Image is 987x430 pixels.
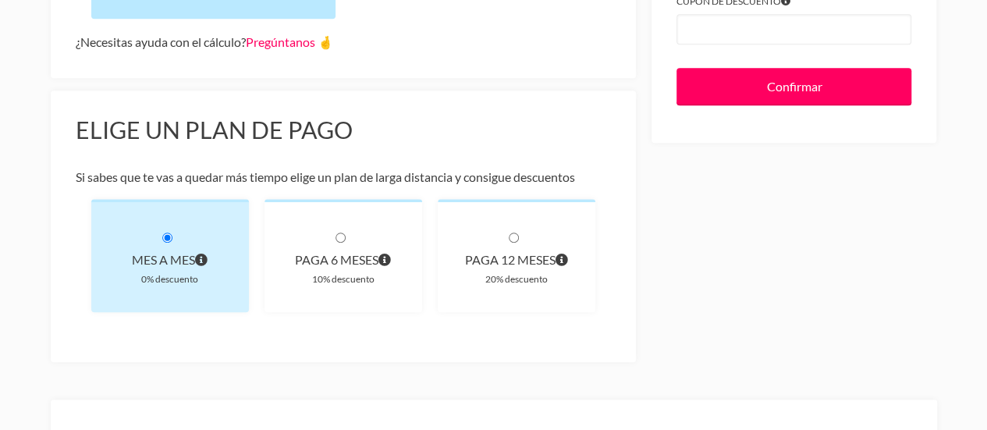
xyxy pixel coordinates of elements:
[556,249,568,271] span: Pagas cada 12 meses por el volumen que ocupan tus cosas. El precio incluye el descuento de 20% y ...
[116,249,224,271] div: Mes a mes
[378,249,391,271] span: Pagas cada 6 meses por el volumen que ocupan tus cosas. El precio incluye el descuento de 10% y e...
[76,115,612,145] h3: Elige un plan de pago
[637,25,987,430] div: Widget de chat
[76,166,612,188] p: Si sabes que te vas a quedar más tiempo elige un plan de larga distancia y consigue descuentos
[289,271,397,287] div: 10% descuento
[195,249,208,271] span: Pagas al principio de cada mes por el volumen que ocupan tus cosas. A diferencia de otros planes ...
[637,25,987,430] iframe: Chat Widget
[246,34,333,49] a: Pregúntanos 🤞
[289,249,397,271] div: paga 6 meses
[463,249,570,271] div: paga 12 meses
[463,271,570,287] div: 20% descuento
[76,31,612,53] div: ¿Necesitas ayuda con el cálculo?
[116,271,224,287] div: 0% descuento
